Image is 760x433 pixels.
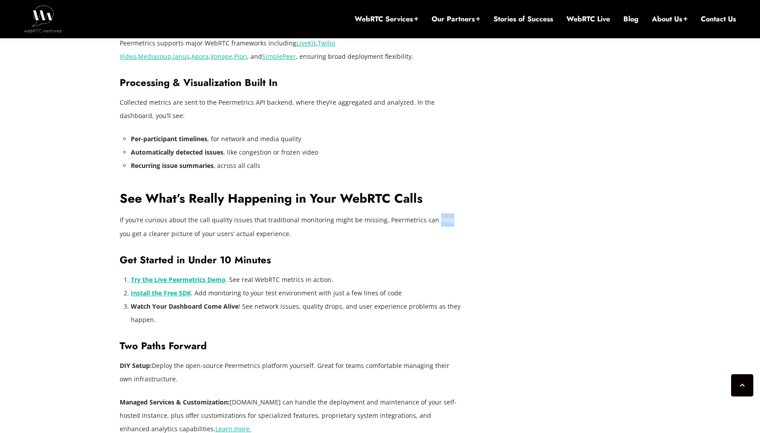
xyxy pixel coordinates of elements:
[355,14,418,24] a: WebRTC Services
[131,300,462,327] li: ! See network issues, quality drops, and user experience problems as they happen.
[262,52,296,61] a: SimplePeer
[138,52,171,61] a: Mediasoup
[234,52,247,61] a: Pion
[120,191,462,207] h2: See What’s Really Happening in Your WebRTC Calls
[131,135,207,143] strong: Per-participant timelines
[131,146,462,159] li: , like congestion or frozen video
[120,213,462,240] p: If you’re curious about the call quality issues that traditional monitoring might be missing, Pee...
[120,339,207,353] strong: Two Paths Forward
[120,253,271,267] strong: Get Started in Under 10 Minutes
[215,425,251,433] a: Learn more.
[131,302,239,310] strong: Watch Your Dashboard Come Alive
[296,39,316,47] a: LiveKit
[210,52,232,61] a: Vonage
[120,398,230,406] strong: Managed Services & Customization:
[701,14,736,24] a: Contact Us
[131,148,223,156] strong: Automatically detected issues
[120,77,462,89] h3: Processing & Visualization Built In
[173,52,190,61] a: Janus
[131,289,191,297] a: Install the Free SDK
[623,14,639,24] a: Blog
[652,14,687,24] a: About Us
[432,14,480,24] a: Our Partners
[131,159,462,172] li: , across all calls
[120,96,462,123] p: Collected metrics are sent to the Peermetrics API backend, where they’re aggregated and analyzed....
[131,132,462,146] li: , for network and media quality
[566,14,610,24] a: WebRTC Live
[131,273,462,286] li: . See real WebRTC metrics in action.
[493,14,553,24] a: Stories of Success
[120,361,152,370] strong: DIY Setup:
[131,161,214,170] strong: Recurring issue summaries
[120,37,462,63] p: Peermetrics supports major WebRTC frameworks including , , , , , , , and , ensuring broad deploym...
[191,52,209,61] a: Agora
[120,359,462,386] p: Deploy the open-source Peermetrics platform yourself. Great for teams comfortable managing their ...
[131,275,226,284] a: Try the Live Peermetrics Demo
[24,5,62,32] img: WebRTC.ventures
[131,286,462,300] li: . Add monitoring to your test environment with just a few lines of code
